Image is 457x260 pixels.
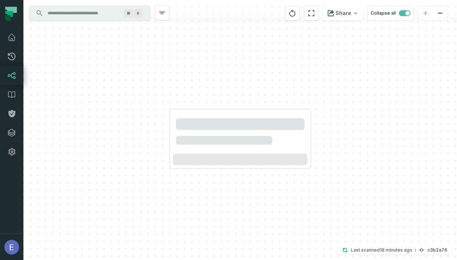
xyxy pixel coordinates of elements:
relative-time: Sep 18, 2025, 10:00 AM EDT [380,247,412,253]
button: Collapse all [367,6,414,21]
span: Press ⌘ + K to focus the search bar [134,9,143,18]
button: Last scanned[DATE] 10:00:28 AMc3b2a76 [338,246,452,254]
h4: c3b2a76 [427,248,447,252]
button: Share [323,6,363,21]
button: zoom out [433,6,447,21]
img: avatar of Eli McIlvaine [4,240,19,254]
p: Last scanned [351,246,412,254]
span: Press ⌘ + K to focus the search bar [124,9,133,18]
